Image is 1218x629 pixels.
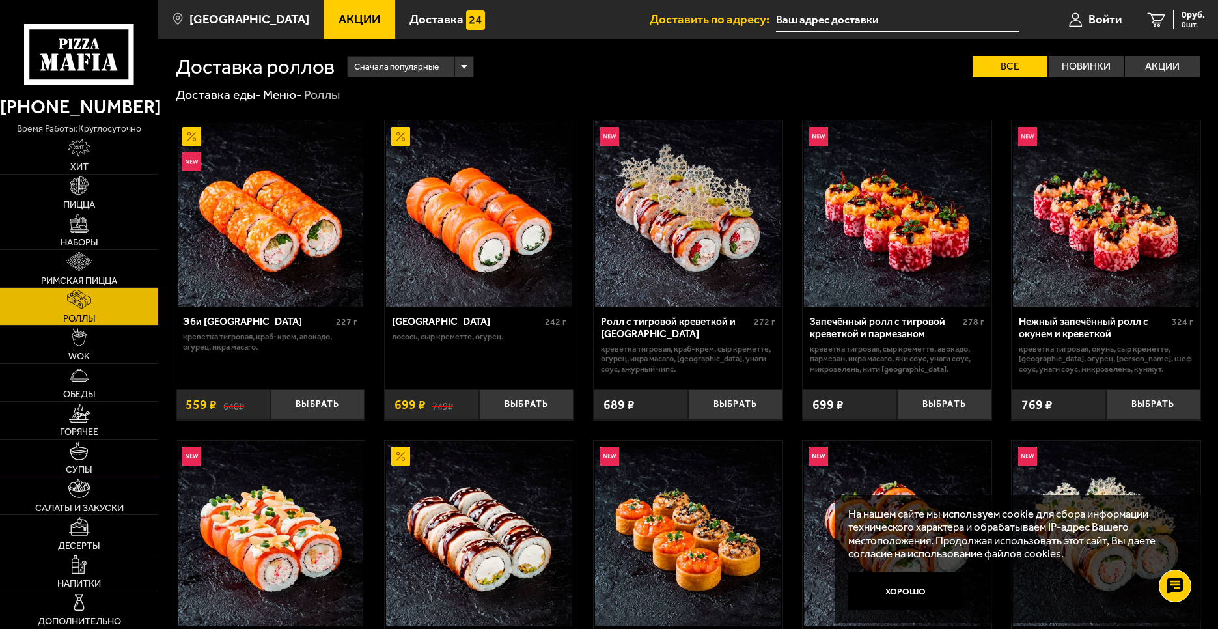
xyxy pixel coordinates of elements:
[386,441,572,627] img: Филадельфия в угре
[178,441,364,627] img: Ролл с окунем в темпуре и лососем
[809,447,828,466] img: Новинка
[601,316,751,340] div: Ролл с тигровой креветкой и [GEOGRAPHIC_DATA]
[38,617,121,626] span: Дополнительно
[776,8,1019,32] input: Ваш адрес доставки
[182,127,201,146] img: Акционный
[466,10,485,29] img: 15daf4d41897b9f0e9f617042186c801.svg
[183,316,333,328] div: Эби [GEOGRAPHIC_DATA]
[848,507,1180,560] p: На нашем сайте мы используем cookie для сбора информации технического характера и обрабатываем IP...
[182,447,201,466] img: Новинка
[394,398,426,411] span: 699 ₽
[176,87,261,102] a: Доставка еды-
[35,503,124,512] span: Салаты и закуски
[600,127,619,146] img: Новинка
[182,152,201,171] img: Новинка
[803,441,991,627] a: НовинкаЗапеченный ролл Гурмэ с лососем и угрём
[973,56,1047,77] label: Все
[594,120,782,307] a: НовинкаРолл с тигровой креветкой и Гуакамоле
[63,200,95,209] span: Пицца
[754,316,775,328] span: 272 г
[263,87,302,102] a: Меню-
[176,120,365,307] a: АкционныйНовинкаЭби Калифорния
[392,331,566,342] p: лосось, Сыр креметте, огурец.
[1019,316,1169,340] div: Нежный запечённый ролл с окунем и креветкой
[1018,447,1037,466] img: Новинка
[603,398,635,411] span: 689 ₽
[176,57,335,77] h1: Доставка роллов
[1019,344,1193,374] p: креветка тигровая, окунь, Сыр креметте, [GEOGRAPHIC_DATA], огурец, [PERSON_NAME], шеф соус, унаги...
[1182,21,1205,29] span: 0 шт.
[41,276,117,285] span: Римская пицца
[848,572,962,610] button: Хорошо
[1013,120,1199,307] img: Нежный запечённый ролл с окунем и креветкой
[479,389,574,421] button: Выбрать
[804,441,990,627] img: Запеченный ролл Гурмэ с лососем и угрём
[804,120,990,307] img: Запечённый ролл с тигровой креветкой и пармезаном
[601,344,775,374] p: креветка тигровая, краб-крем, Сыр креметте, огурец, икра масаго, [GEOGRAPHIC_DATA], унаги соус, а...
[963,316,984,328] span: 278 г
[63,314,96,323] span: Роллы
[223,398,244,411] s: 640 ₽
[189,14,309,26] span: [GEOGRAPHIC_DATA]
[897,389,991,421] button: Выбрать
[594,441,782,627] a: НовинкаРолл Дабл фиш с угрём и лососем в темпуре
[803,120,991,307] a: НовинкаЗапечённый ролл с тигровой креветкой и пармезаном
[304,87,340,103] div: Роллы
[1125,56,1200,77] label: Акции
[545,316,566,328] span: 242 г
[60,427,98,436] span: Горячее
[66,465,92,474] span: Супы
[61,238,98,247] span: Наборы
[385,120,574,307] a: АкционныйФиладельфия
[595,120,781,307] img: Ролл с тигровой креветкой и Гуакамоле
[1021,398,1053,411] span: 769 ₽
[391,127,410,146] img: Акционный
[354,55,439,79] span: Сначала популярные
[1049,56,1124,77] label: Новинки
[385,441,574,627] a: АкционныйФиладельфия в угре
[810,316,960,340] div: Запечённый ролл с тигровой креветкой и пармезаном
[432,398,453,411] s: 749 ₽
[270,389,365,421] button: Выбрать
[178,120,364,307] img: Эби Калифорния
[595,441,781,627] img: Ролл Дабл фиш с угрём и лососем в темпуре
[1088,14,1122,26] span: Войти
[1012,120,1200,307] a: НовинкаНежный запечённый ролл с окунем и креветкой
[650,14,776,26] span: Доставить по адресу:
[1013,441,1199,627] img: Ролл Калипсо с угрём и креветкой
[391,447,410,466] img: Акционный
[600,447,619,466] img: Новинка
[392,316,542,328] div: [GEOGRAPHIC_DATA]
[68,352,90,361] span: WOK
[1012,441,1200,627] a: НовинкаРолл Калипсо с угрём и креветкой
[1106,389,1200,421] button: Выбрать
[810,344,984,374] p: креветка тигровая, Сыр креметте, авокадо, пармезан, икра масаго, яки соус, унаги соус, микрозелен...
[1018,127,1037,146] img: Новинка
[688,389,782,421] button: Выбрать
[812,398,844,411] span: 699 ₽
[339,14,380,26] span: Акции
[63,389,96,398] span: Обеды
[809,127,828,146] img: Новинка
[336,316,357,328] span: 227 г
[409,14,464,26] span: Доставка
[183,331,357,352] p: креветка тигровая, краб-крем, авокадо, огурец, икра масаго.
[386,120,572,307] img: Филадельфия
[1182,10,1205,20] span: 0 руб.
[176,441,365,627] a: НовинкаРолл с окунем в темпуре и лососем
[58,541,100,550] span: Десерты
[1172,316,1193,328] span: 324 г
[57,579,101,588] span: Напитки
[186,398,217,411] span: 559 ₽
[70,162,89,171] span: Хит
